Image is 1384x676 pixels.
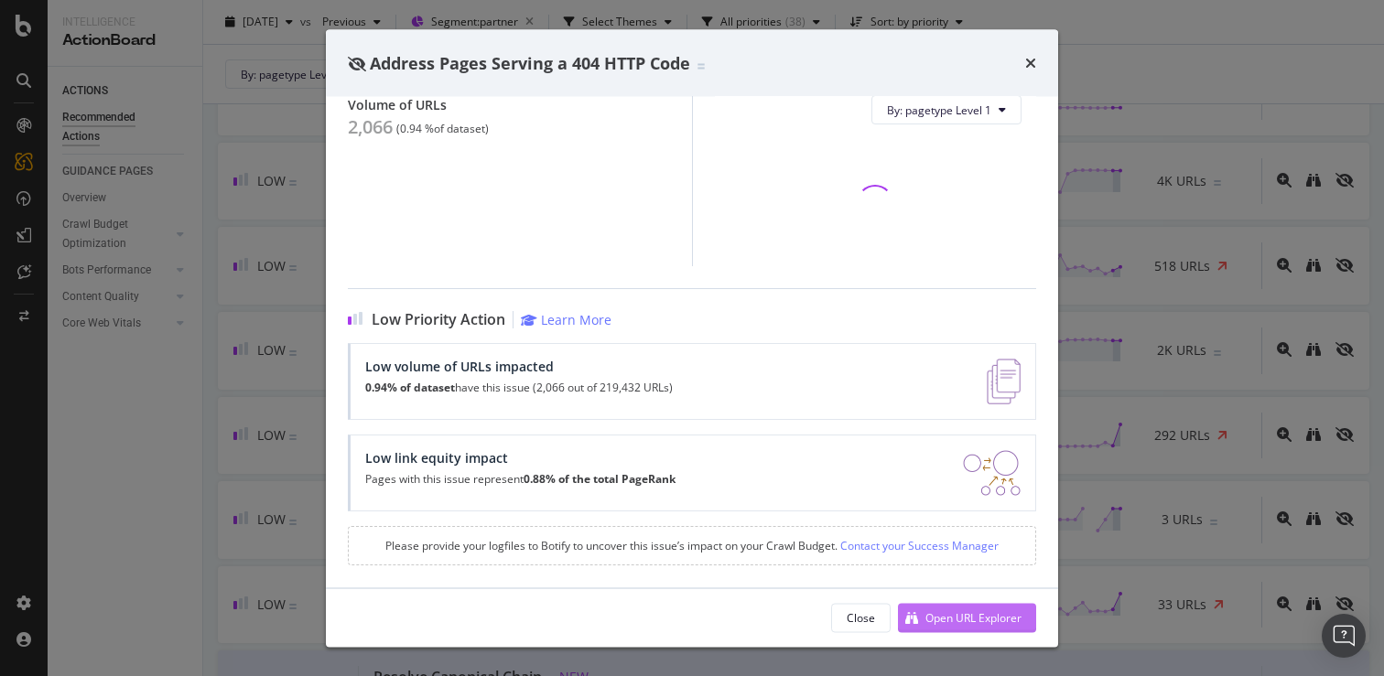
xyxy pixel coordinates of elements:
[365,451,676,467] div: Low link equity impact
[541,312,611,329] div: Learn More
[524,472,676,488] strong: 0.88% of the total PageRank
[963,451,1021,497] img: DDxVyA23.png
[697,63,705,69] img: Equal
[372,312,505,329] span: Low Priority Action
[847,609,875,625] div: Close
[925,609,1022,625] div: Open URL Explorer
[521,312,611,329] a: Learn More
[838,539,999,554] a: Contact your Success Manager
[887,102,991,118] span: By: pagetype Level 1
[898,603,1036,632] button: Open URL Explorer
[871,96,1022,125] button: By: pagetype Level 1
[1322,614,1366,658] div: Open Intercom Messenger
[348,117,393,139] div: 2,066
[348,98,670,113] div: Volume of URLs
[348,56,366,70] div: eye-slash
[326,29,1058,647] div: modal
[370,51,690,73] span: Address Pages Serving a 404 HTTP Code
[365,474,676,487] p: Pages with this issue represent
[365,382,673,395] p: have this issue (2,066 out of 219,432 URLs)
[1025,51,1036,75] div: times
[365,381,455,396] strong: 0.94% of dataset
[987,359,1021,405] img: e5DMFwAAAABJRU5ErkJggg==
[365,359,673,375] div: Low volume of URLs impacted
[396,123,489,136] div: ( 0.94 % of dataset )
[831,603,891,632] button: Close
[348,527,1036,566] div: Please provide your logfiles to Botify to uncover this issue’s impact on your Crawl Budget.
